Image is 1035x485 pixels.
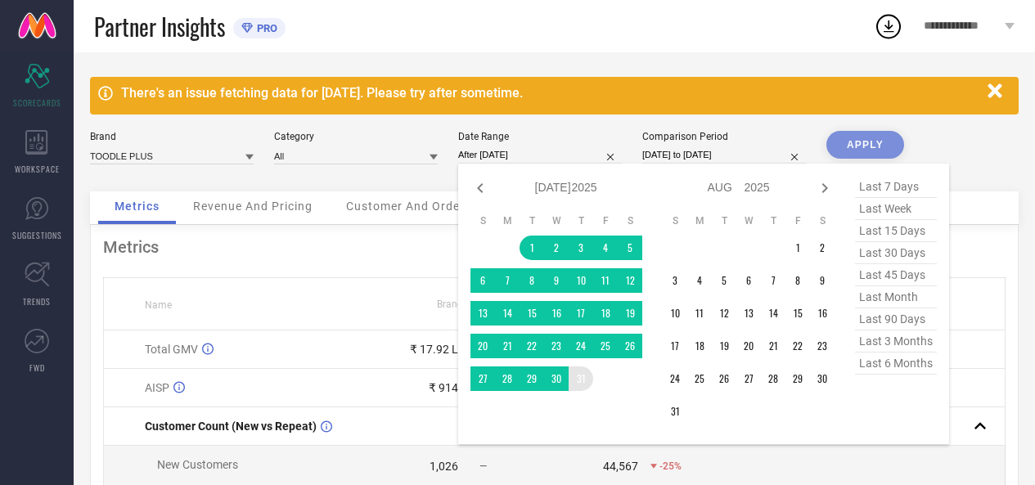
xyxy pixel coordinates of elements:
td: Thu Jul 17 2025 [569,301,593,326]
td: Fri Aug 15 2025 [785,301,810,326]
span: last week [855,198,937,220]
td: Thu Jul 10 2025 [569,268,593,293]
div: ₹ 17.92 L [410,343,458,356]
td: Mon Jul 21 2025 [495,334,520,358]
th: Wednesday [736,214,761,227]
span: last 7 days [855,176,937,198]
td: Tue Jul 22 2025 [520,334,544,358]
td: Sat Aug 02 2025 [810,236,835,260]
th: Saturday [810,214,835,227]
td: Thu Aug 14 2025 [761,301,785,326]
th: Saturday [618,214,642,227]
td: Fri Jul 25 2025 [593,334,618,358]
span: last 45 days [855,264,937,286]
span: last 15 days [855,220,937,242]
th: Sunday [470,214,495,227]
th: Friday [593,214,618,227]
td: Tue Jul 08 2025 [520,268,544,293]
span: — [479,460,487,472]
th: Monday [687,214,712,227]
span: Revenue And Pricing [193,200,313,213]
td: Tue Aug 26 2025 [712,366,736,391]
th: Friday [785,214,810,227]
td: Sat Aug 23 2025 [810,334,835,358]
div: 44,567 [603,460,638,473]
span: -25% [659,460,682,472]
div: Previous month [470,178,490,198]
div: Metrics [103,237,1006,257]
td: Tue Aug 05 2025 [712,268,736,293]
td: Sun Jul 27 2025 [470,366,495,391]
th: Thursday [761,214,785,227]
td: Fri Jul 04 2025 [593,236,618,260]
td: Sun Aug 10 2025 [663,301,687,326]
span: Metrics [115,200,160,213]
td: Tue Jul 15 2025 [520,301,544,326]
div: Category [274,131,438,142]
div: Date Range [458,131,622,142]
td: Tue Aug 19 2025 [712,334,736,358]
td: Fri Aug 29 2025 [785,366,810,391]
td: Mon Aug 11 2025 [687,301,712,326]
span: last 90 days [855,308,937,330]
td: Fri Jul 11 2025 [593,268,618,293]
td: Mon Aug 25 2025 [687,366,712,391]
th: Monday [495,214,520,227]
div: Next month [815,178,835,198]
th: Sunday [663,214,687,227]
span: last 3 months [855,330,937,353]
td: Sat Jul 26 2025 [618,334,642,358]
input: Select comparison period [642,146,806,164]
td: Sun Aug 17 2025 [663,334,687,358]
div: Open download list [874,11,903,41]
span: PRO [253,22,277,34]
td: Sat Aug 30 2025 [810,366,835,391]
td: Fri Aug 01 2025 [785,236,810,260]
th: Tuesday [712,214,736,227]
td: Sun Jul 06 2025 [470,268,495,293]
span: New Customers [157,458,238,471]
td: Sun Aug 31 2025 [663,399,687,424]
td: Tue Aug 12 2025 [712,301,736,326]
td: Fri Jul 18 2025 [593,301,618,326]
span: last 30 days [855,242,937,264]
td: Sun Jul 13 2025 [470,301,495,326]
td: Tue Jul 29 2025 [520,366,544,391]
td: Thu Jul 24 2025 [569,334,593,358]
td: Mon Jul 14 2025 [495,301,520,326]
td: Wed Jul 09 2025 [544,268,569,293]
span: Customer And Orders [346,200,471,213]
span: last month [855,286,937,308]
div: Brand [90,131,254,142]
td: Thu Jul 31 2025 [569,366,593,391]
td: Sat Jul 05 2025 [618,236,642,260]
span: SCORECARDS [13,97,61,109]
td: Wed Jul 02 2025 [544,236,569,260]
td: Wed Aug 13 2025 [736,301,761,326]
td: Sat Jul 12 2025 [618,268,642,293]
span: TRENDS [23,295,51,308]
td: Wed Aug 27 2025 [736,366,761,391]
span: AISP [145,381,169,394]
td: Wed Jul 16 2025 [544,301,569,326]
td: Mon Aug 04 2025 [687,268,712,293]
input: Select date range [458,146,622,164]
span: Partner Insights [94,10,225,43]
div: 1,026 [430,460,458,473]
div: ₹ 914 [429,381,458,394]
span: last 6 months [855,353,937,375]
td: Fri Aug 22 2025 [785,334,810,358]
span: FWD [29,362,45,374]
span: SUGGESTIONS [12,229,62,241]
td: Sat Aug 09 2025 [810,268,835,293]
td: Thu Aug 07 2025 [761,268,785,293]
td: Wed Jul 30 2025 [544,366,569,391]
td: Mon Jul 07 2025 [495,268,520,293]
td: Tue Jul 01 2025 [520,236,544,260]
td: Thu Aug 21 2025 [761,334,785,358]
td: Sat Aug 16 2025 [810,301,835,326]
td: Mon Aug 18 2025 [687,334,712,358]
td: Sat Jul 19 2025 [618,301,642,326]
td: Sun Aug 03 2025 [663,268,687,293]
span: Total GMV [145,343,198,356]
